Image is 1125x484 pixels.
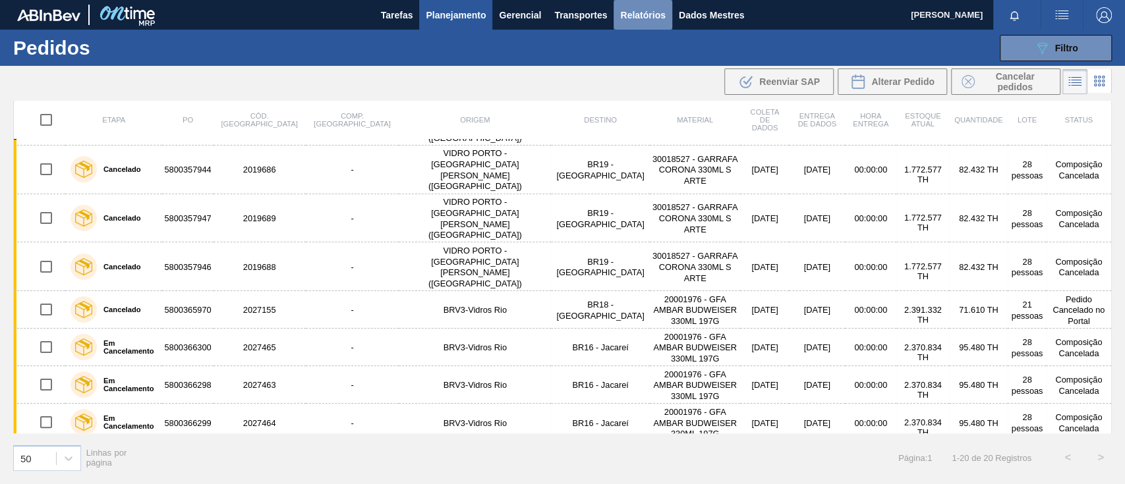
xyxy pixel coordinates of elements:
[1054,7,1070,23] img: ações do usuário
[904,213,942,232] font: 1.772.577 TH
[426,10,486,20] font: Planejamento
[804,381,830,390] font: [DATE]
[952,453,956,463] font: 1
[951,68,1060,95] div: Cancelar Pedidos em Massa
[804,305,830,315] font: [DATE]
[905,112,941,128] font: Estoque atual
[221,112,297,128] font: Cód. [GEOGRAPHIC_DATA]
[804,262,830,272] font: [DATE]
[444,343,507,353] font: BRV3-Vidros Rio
[556,300,644,321] font: BR18 - [GEOGRAPHIC_DATA]
[556,257,644,278] font: BR19 - [GEOGRAPHIC_DATA]
[854,262,887,272] font: 00:00:00
[959,418,998,428] font: 95.480 TH
[1055,412,1102,433] font: Composição Cancelada
[959,305,998,315] font: 71.610 TH
[164,418,211,428] font: 5800366299
[653,369,737,401] font: 20001976 - GFA AMBAR BUDWEISER 330ML 197G
[854,418,887,428] font: 00:00:00
[904,305,942,325] font: 2.391.332 TH
[751,262,778,272] font: [DATE]
[853,112,888,128] font: Hora Entrega
[499,10,541,20] font: Gerencial
[243,305,276,315] font: 2027155
[804,343,830,353] font: [DATE]
[959,262,998,272] font: 82.432 TH
[956,453,959,463] font: -
[1012,337,1043,358] font: 28 pessoas
[584,116,617,124] font: Destino
[460,116,490,124] font: Origem
[17,9,80,21] img: TNhmsLtSVTkK8tSr43FrP2fwEKptu5GPRR3wAAAABJRU5ErkJggg==
[1012,159,1043,180] font: 28 pessoas
[804,165,830,175] font: [DATE]
[164,305,211,315] font: 5800365970
[750,108,779,132] font: Coleta de dados
[838,68,947,95] button: Alterar Pedido
[243,262,276,272] font: 2019688
[1055,375,1102,396] font: Composição Cancelada
[102,116,125,124] font: Etapa
[854,305,887,315] font: 00:00:00
[20,452,32,464] font: 50
[1012,208,1043,229] font: 28 pessoas
[444,381,507,390] font: BRV3-Vidros Rio
[959,343,998,353] font: 95.480 TH
[904,342,942,362] font: 2.370.834 TH
[183,116,193,124] font: PO
[351,381,353,390] font: -
[871,76,935,87] font: Alterar Pedido
[1062,69,1087,94] div: Visão em Lista
[911,10,983,20] font: [PERSON_NAME]
[243,213,276,223] font: 2019689
[751,418,778,428] font: [DATE]
[724,68,834,95] div: Reenviar SAP
[1087,69,1112,94] div: Visão em Cards
[927,453,932,463] font: 1
[1012,300,1043,321] font: 21 pessoas
[1018,116,1037,124] font: Lote
[14,329,1112,366] a: Em Cancelamento58003663002027465-BRV3-Vidros RioBR16 - Jacareí20001976 - GFA AMBAR BUDWEISER 330M...
[679,10,745,20] font: Dados Mestres
[572,343,628,353] font: BR16 - Jacareí
[1051,441,1084,474] button: <
[804,213,830,223] font: [DATE]
[103,339,154,355] font: Em Cancelamento
[13,37,90,59] font: Pedidos
[381,10,413,20] font: Tarefas
[556,208,644,229] font: BR19 - [GEOGRAPHIC_DATA]
[1053,294,1105,326] font: Pedido Cancelado no Portal
[951,68,1060,95] button: Cancelar pedidos
[444,418,507,428] font: BRV3-Vidros Rio
[556,159,644,180] font: BR19 - [GEOGRAPHIC_DATA]
[677,116,713,124] font: Material
[314,112,390,128] font: Comp. [GEOGRAPHIC_DATA]
[572,418,628,428] font: BR16 - Jacareí
[751,381,778,390] font: [DATE]
[904,417,942,437] font: 2.370.834 TH
[351,418,353,428] font: -
[243,343,276,353] font: 2027465
[995,71,1034,92] font: Cancelar pedidos
[925,453,927,463] font: :
[751,165,778,175] font: [DATE]
[620,10,665,20] font: Relatórios
[652,154,737,186] font: 30018527 - GARRAFA CORONA 330ML S ARTE
[243,165,276,175] font: 2019686
[1055,257,1102,278] font: Composição Cancelada
[1064,452,1070,463] font: <
[652,251,737,282] font: 30018527 - GARRAFA CORONA 330ML S ARTE
[653,332,737,363] font: 20001976 - GFA AMBAR BUDWEISER 330ML 197G
[86,448,127,468] font: Linhas por página
[904,261,942,281] font: 1.772.577 TH
[428,197,522,240] font: VIDRO PORTO - [GEOGRAPHIC_DATA][PERSON_NAME] ([GEOGRAPHIC_DATA])
[804,418,830,428] font: [DATE]
[1055,337,1102,358] font: Composição Cancelada
[1097,452,1103,463] font: >
[14,291,1112,329] a: Cancelado58003659702027155-BRV3-Vidros RioBR18 - [GEOGRAPHIC_DATA]20001976 - GFA AMBAR BUDWEISER ...
[14,145,1112,194] a: Cancelado58003579442019686-VIDRO PORTO - [GEOGRAPHIC_DATA][PERSON_NAME] ([GEOGRAPHIC_DATA])BR19 -...
[444,305,507,315] font: BRV3-Vidros Rio
[1096,7,1112,23] img: Sair
[428,246,522,288] font: VIDRO PORTO - [GEOGRAPHIC_DATA][PERSON_NAME] ([GEOGRAPHIC_DATA])
[854,381,887,390] font: 00:00:00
